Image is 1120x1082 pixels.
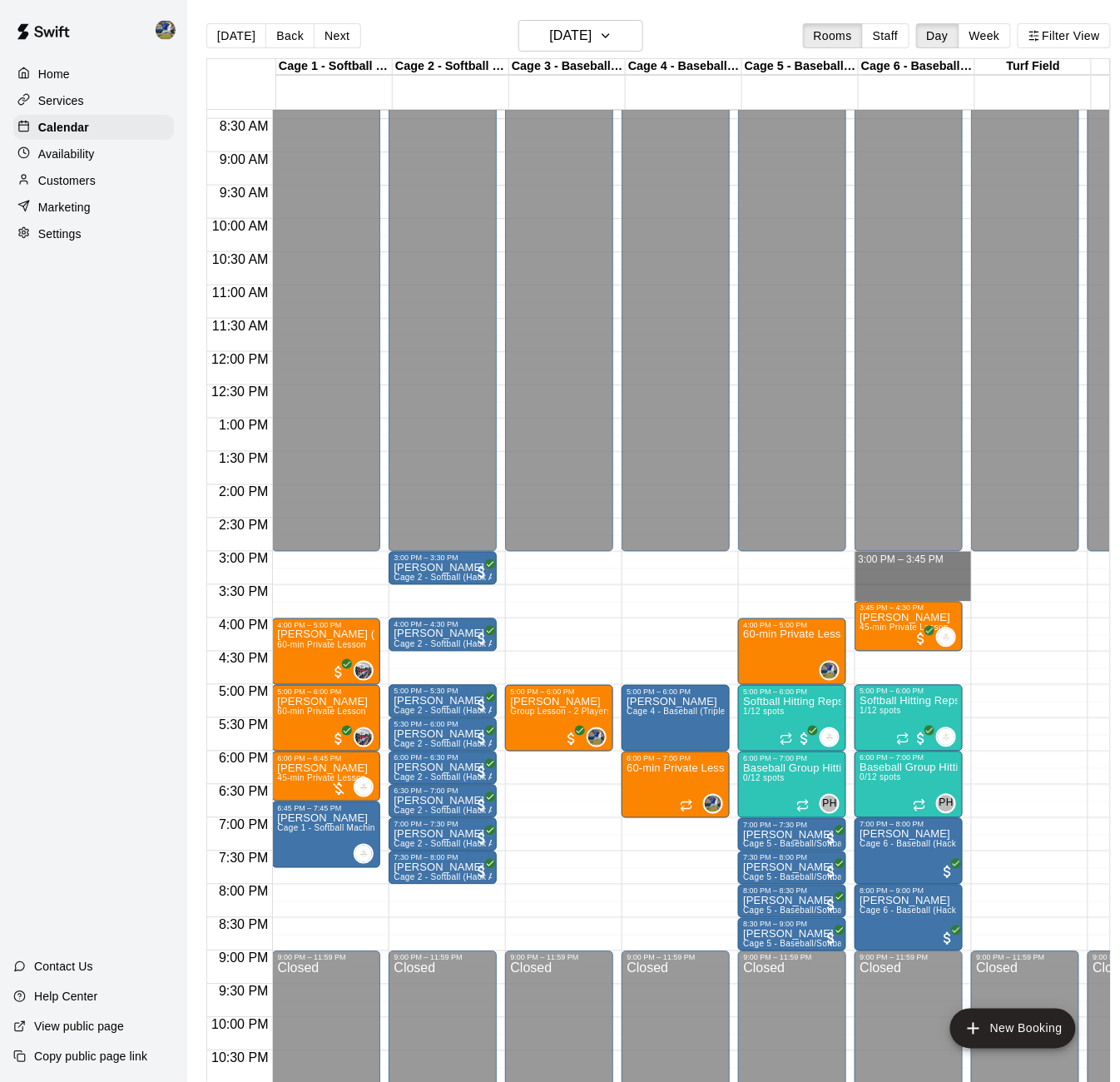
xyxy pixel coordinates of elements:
[858,554,944,566] span: 3:00 PM – 3:45 PM
[13,168,174,193] a: Customers
[627,707,747,716] span: Cage 4 - Baseball (Triple play)
[626,59,742,75] div: Cage 4 - Baseball (Triple Play)
[360,727,374,747] span: Jacob Reyes
[394,721,492,729] div: 5:30 PM – 6:00 PM
[215,951,273,965] span: 9:00 PM
[215,818,273,832] span: 7:00 PM
[780,732,793,746] span: Recurring event
[152,13,187,47] div: Brandon Gold
[389,851,497,885] div: 7:30 PM – 8:00 PM: Clint Marcus
[703,794,723,814] div: Brandon Gold
[13,221,174,246] a: Settings
[13,195,174,220] a: Marketing
[743,873,934,882] span: Cage 5 - Baseball/Softball (Triple Play - HitTrax)
[355,846,372,862] img: Brianna Velasquez
[13,115,174,140] div: Calendar
[207,1051,272,1065] span: 10:30 PM
[473,864,490,881] span: All customers have paid
[823,796,837,812] span: PH
[743,921,841,929] div: 8:30 PM – 9:00 PM
[360,661,374,681] span: Jacob Reyes
[389,685,497,718] div: 5:00 PM – 5:30 PM: Clint Marcus
[208,252,273,266] span: 10:30 AM
[743,773,784,782] span: 0/12 spots filled
[208,285,273,300] span: 11:00 AM
[389,818,497,851] div: 7:00 PM – 7:30 PM: Clint Marcus
[277,804,375,812] div: 6:45 PM – 7:45 PM
[743,687,841,696] div: 5:00 PM – 6:00 PM
[743,754,841,762] div: 6:00 PM – 7:00 PM
[1018,23,1111,48] button: Filter View
[680,799,693,812] span: Recurring event
[821,663,838,679] img: Brandon Gold
[34,989,97,1005] p: Help Center
[862,23,909,48] button: Staff
[277,707,366,716] span: 60-min Private Lesson
[277,754,375,762] div: 6:00 PM – 6:45 PM
[743,821,841,829] div: 7:00 PM – 7:30 PM
[738,918,846,951] div: 8:30 PM – 9:00 PM: William Wood
[394,954,492,962] div: 9:00 PM – 11:59 PM
[473,731,490,747] span: All customers have paid
[743,954,841,962] div: 9:00 PM – 11:59 PM
[272,618,380,685] div: 4:00 PM – 5:00 PM: Ben (Benny) Donnan
[330,664,347,681] span: All customers have paid
[34,1049,147,1065] p: Copy public page link
[518,20,643,52] button: [DATE]
[743,840,934,849] span: Cage 5 - Baseball/Softball (Triple Play - HitTrax)
[354,777,374,797] div: Brianna Velasquez
[215,585,273,599] span: 3:30 PM
[823,897,840,914] span: All customers have paid
[394,773,591,782] span: Cage 2 - Softball (Hack Attack Hand-fed Machine)
[710,794,723,814] span: Brandon Gold
[314,23,360,48] button: Next
[216,186,273,200] span: 9:30 AM
[394,854,492,862] div: 7:30 PM – 8:00 PM
[622,685,730,752] div: 5:00 PM – 6:00 PM: cleve
[389,718,497,752] div: 5:30 PM – 6:00 PM: Clint Marcus
[272,752,380,802] div: 6:00 PM – 6:45 PM: Ari
[796,799,810,812] span: Recurring event
[796,731,813,747] span: All customers have paid
[587,727,607,747] div: Brandon Gold
[38,66,70,82] p: Home
[389,618,497,652] div: 4:00 PM – 4:30 PM: Clint Marcus
[394,573,591,583] span: Cage 2 - Softball (Hack Attack Hand-fed Machine)
[743,887,841,896] div: 8:00 PM – 8:30 PM
[975,59,1092,75] div: Turf Field
[738,618,846,685] div: 4:00 PM – 5:00 PM: 60-min Private Lesson
[627,954,725,962] div: 9:00 PM – 11:59 PM
[215,519,273,533] span: 2:30 PM
[272,685,380,752] div: 5:00 PM – 6:00 PM: James Kenison
[823,931,840,947] span: All customers have paid
[473,697,490,714] span: All customers have paid
[216,152,273,166] span: 9:00 AM
[330,731,347,747] span: All customers have paid
[859,59,975,75] div: Cage 6 - Baseball (Hack Attack Hand-fed Machine)
[743,854,841,862] div: 7:30 PM – 8:00 PM
[820,661,840,681] div: Brandon Gold
[916,23,959,48] button: Day
[820,727,840,747] div: Brianna Velasquez
[216,119,273,133] span: 8:30 AM
[473,764,490,781] span: All customers have paid
[277,621,375,629] div: 4:00 PM – 5:00 PM
[473,564,490,581] span: All customers have paid
[389,552,497,585] div: 3:00 PM – 3:30 PM: Clint Marcus
[705,796,721,812] img: Brandon Gold
[389,785,497,818] div: 6:30 PM – 7:00 PM: Clint Marcus
[509,59,626,75] div: Cage 3 - Baseball (Triple Play)
[394,873,591,882] span: Cage 2 - Softball (Hack Attack Hand-fed Machine)
[215,652,273,666] span: 4:30 PM
[13,88,174,113] div: Services
[38,172,96,189] p: Customers
[215,718,273,732] span: 5:30 PM
[627,754,725,762] div: 6:00 PM – 7:00 PM
[473,831,490,847] span: All customers have paid
[563,731,580,747] span: All customers have paid
[393,59,509,75] div: Cage 2 - Softball (Triple Play)
[823,864,840,881] span: All customers have paid
[738,752,846,818] div: 6:00 PM – 7:00 PM: Baseball Group Hitting Reps
[355,663,372,679] img: Jacob Reyes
